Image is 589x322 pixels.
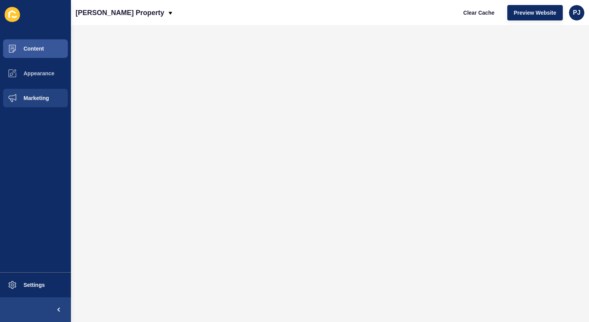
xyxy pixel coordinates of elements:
[573,9,581,17] span: PJ
[457,5,501,20] button: Clear Cache
[463,9,495,17] span: Clear Cache
[514,9,556,17] span: Preview Website
[76,3,164,22] p: [PERSON_NAME] Property
[507,5,563,20] button: Preview Website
